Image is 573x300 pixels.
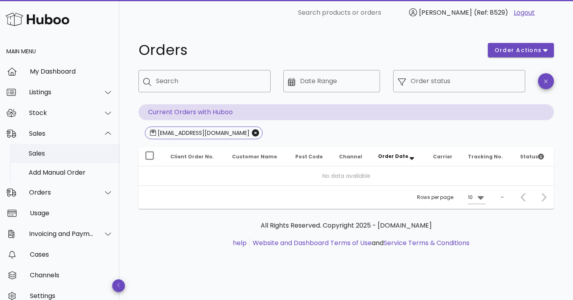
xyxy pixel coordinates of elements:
[289,147,333,166] th: Post Code
[468,153,503,160] span: Tracking No.
[29,230,94,238] div: Invoicing and Payments
[29,109,94,117] div: Stock
[468,191,485,204] div: 10Rows per page:
[29,88,94,96] div: Listings
[433,153,452,160] span: Carrier
[164,147,226,166] th: Client Order No.
[384,238,470,247] a: Service Terms & Conditions
[145,221,548,230] p: All Rights Reserved. Copyright 2025 - [DOMAIN_NAME]
[501,194,504,201] div: –
[462,147,514,166] th: Tracking No.
[253,238,372,247] a: Website and Dashboard Terms of Use
[494,46,542,55] span: order actions
[29,130,94,137] div: Sales
[138,104,554,120] p: Current Orders with Huboo
[419,8,472,17] span: [PERSON_NAME]
[520,153,544,160] span: Status
[30,292,113,300] div: Settings
[378,153,408,160] span: Order Date
[427,147,462,166] th: Carrier
[372,147,427,166] th: Order Date: Sorted descending. Activate to remove sorting.
[295,153,323,160] span: Post Code
[6,11,69,28] img: Huboo Logo
[250,238,470,248] li: and
[156,129,249,137] div: [EMAIL_ADDRESS][DOMAIN_NAME]
[514,147,554,166] th: Status
[30,251,113,258] div: Cases
[514,8,535,18] a: Logout
[29,169,113,176] div: Add Manual Order
[30,209,113,217] div: Usage
[474,8,508,17] span: (Ref: 8529)
[29,189,94,196] div: Orders
[488,43,554,57] button: order actions
[170,153,214,160] span: Client Order No.
[138,166,554,185] td: No data available
[339,153,362,160] span: Channel
[226,147,288,166] th: Customer Name
[468,194,473,201] div: 10
[30,271,113,279] div: Channels
[252,129,259,136] button: Close
[232,153,277,160] span: Customer Name
[30,68,113,75] div: My Dashboard
[138,43,478,57] h1: Orders
[333,147,372,166] th: Channel
[29,150,113,157] div: Sales
[233,238,247,247] a: help
[417,186,485,209] div: Rows per page:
